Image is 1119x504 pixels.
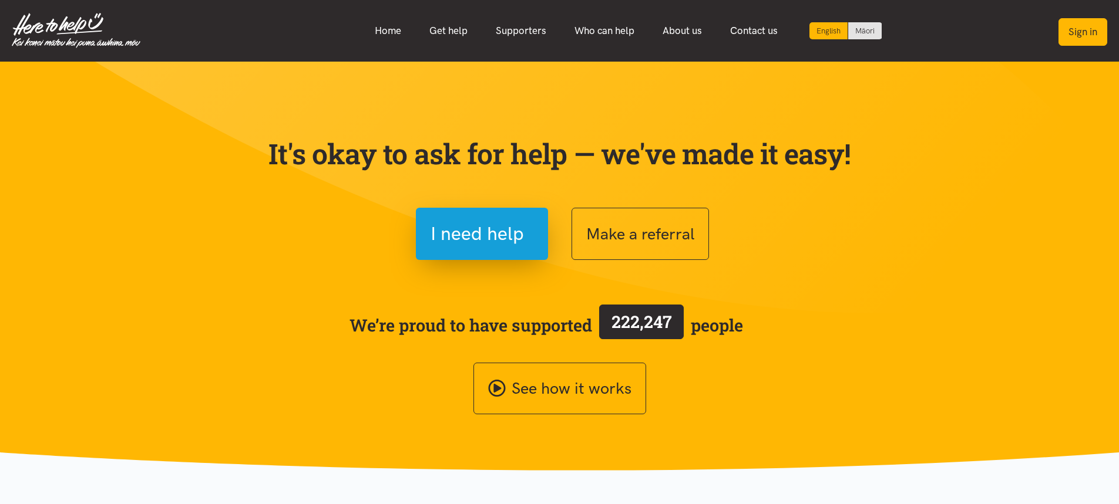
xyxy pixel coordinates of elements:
[592,302,691,348] a: 222,247
[350,302,743,348] span: We’re proud to have supported people
[809,22,882,39] div: Language toggle
[482,18,560,43] a: Supporters
[572,208,709,260] button: Make a referral
[848,22,882,39] a: Switch to Te Reo Māori
[416,208,548,260] button: I need help
[560,18,648,43] a: Who can help
[1058,18,1107,46] button: Sign in
[431,219,524,249] span: I need help
[415,18,482,43] a: Get help
[361,18,415,43] a: Home
[611,310,672,333] span: 222,247
[473,363,646,415] a: See how it works
[12,13,140,48] img: Home
[648,18,716,43] a: About us
[266,137,853,171] p: It's okay to ask for help — we've made it easy!
[716,18,792,43] a: Contact us
[809,22,848,39] div: Current language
